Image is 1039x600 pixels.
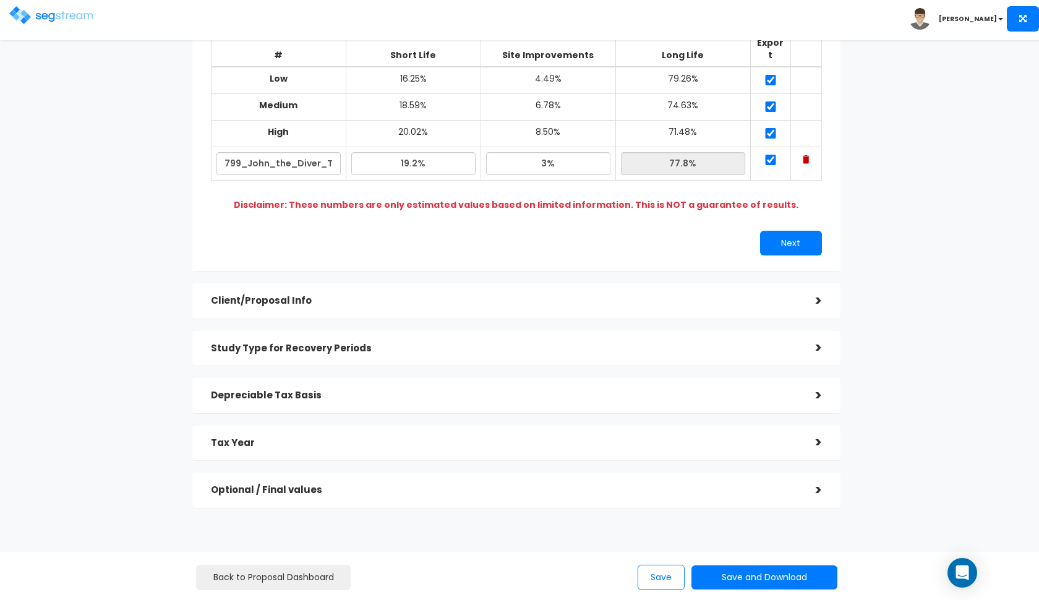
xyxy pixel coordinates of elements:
[259,99,297,111] b: Medium
[803,155,810,164] img: Trash Icon
[615,94,750,121] td: 74.63%
[270,72,288,85] b: Low
[346,94,481,121] td: 18.59%
[268,126,289,138] b: High
[481,67,615,94] td: 4.49%
[211,438,797,448] h5: Tax Year
[615,67,750,94] td: 79.26%
[947,558,977,588] div: Open Intercom Messenger
[211,390,797,401] h5: Depreciable Tax Basis
[481,94,615,121] td: 6.78%
[211,485,797,495] h5: Optional / Final values
[346,67,481,94] td: 16.25%
[234,199,798,211] b: Disclaimer: These numbers are only estimated values based on limited information. This is NOT a g...
[797,481,822,500] div: >
[346,32,481,67] th: Short Life
[909,8,931,30] img: avatar.png
[481,121,615,147] td: 8.50%
[750,32,790,67] th: Export
[797,291,822,311] div: >
[638,565,685,590] button: Save
[211,32,346,67] th: #
[481,32,615,67] th: Site Improvements
[760,231,822,255] button: Next
[797,433,822,452] div: >
[615,121,750,147] td: 71.48%
[939,14,997,24] b: [PERSON_NAME]
[797,386,822,405] div: >
[691,565,837,589] button: Save and Download
[346,121,481,147] td: 20.02%
[211,343,797,354] h5: Study Type for Recovery Periods
[196,565,351,590] a: Back to Proposal Dashboard
[615,32,750,67] th: Long Life
[797,338,822,358] div: >
[211,296,797,306] h5: Client/Proposal Info
[9,6,96,24] img: logo.png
